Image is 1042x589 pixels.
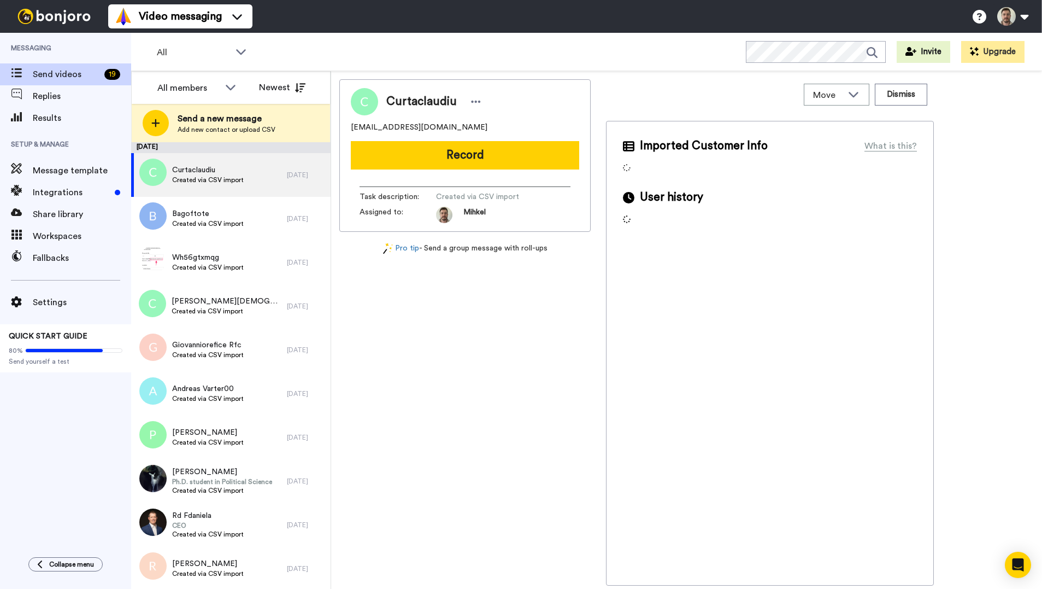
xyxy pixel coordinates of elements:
[33,208,131,221] span: Share library
[172,208,244,219] span: Bagoftote
[139,509,167,536] img: aa3d6eaa-e1eb-4420-89df-0cb0971348df.jpg
[172,176,244,184] span: Created via CSV import
[172,427,244,438] span: [PERSON_NAME]
[172,383,244,394] span: Andreas Varter00
[897,41,950,63] button: Invite
[172,296,281,307] span: [PERSON_NAME][DEMOGRAPHIC_DATA]
[172,477,272,486] span: Ph.D. student in Political Science
[875,84,927,106] button: Dismiss
[351,141,579,170] button: Record
[287,521,325,529] div: [DATE]
[287,346,325,354] div: [DATE]
[287,258,325,267] div: [DATE]
[157,46,230,59] span: All
[172,252,244,263] span: Wh56gtxmqg
[360,191,436,202] span: Task description :
[383,243,419,254] a: Pro tip
[178,125,275,134] span: Add new contact or upload CSV
[139,334,167,361] img: g.png
[172,340,244,351] span: Giovanniorefice Rfc
[33,230,131,243] span: Workspaces
[172,486,272,495] span: Created via CSV import
[172,307,281,316] span: Created via CSV import
[172,219,244,228] span: Created via CSV import
[9,357,122,366] span: Send yourself a test
[139,552,167,580] img: r.png
[178,112,275,125] span: Send a new message
[33,90,131,103] span: Replies
[33,186,110,199] span: Integrations
[139,290,166,317] img: c.png
[172,558,244,569] span: [PERSON_NAME]
[139,421,167,448] img: p.png
[172,569,244,578] span: Created via CSV import
[139,202,167,230] img: b.png
[28,557,103,571] button: Collapse menu
[172,351,244,359] span: Created via CSV import
[13,9,95,24] img: bj-logo-header-white.svg
[33,112,131,125] span: Results
[640,189,703,206] span: User history
[172,510,244,521] span: Rd Fdaniela
[287,214,325,223] div: [DATE]
[157,81,220,95] div: All members
[104,69,120,80] div: 19
[864,139,917,153] div: What is this?
[115,8,132,25] img: vm-color.svg
[172,438,244,447] span: Created via CSV import
[9,346,23,355] span: 80%
[139,246,167,273] img: 25d6ce0c-ef57-4340-a3ed-d508ee7863e6.png
[287,171,325,179] div: [DATE]
[139,465,167,492] img: d43fd08a-14f0-4cbe-83f9-d6384443b41b.jpg
[351,122,487,133] span: [EMAIL_ADDRESS][DOMAIN_NAME]
[172,165,244,176] span: Curtaclaudiu
[287,302,325,311] div: [DATE]
[287,389,325,398] div: [DATE]
[287,477,325,486] div: [DATE]
[813,89,843,102] span: Move
[383,243,393,254] img: magic-wand.svg
[287,433,325,442] div: [DATE]
[640,138,768,154] span: Imported Customer Info
[172,466,272,477] span: [PERSON_NAME]
[436,191,540,202] span: Created via CSV import
[463,207,486,223] span: Mihkel
[33,296,131,309] span: Settings
[139,159,167,186] img: c.png
[1005,552,1031,578] div: Open Intercom Messenger
[961,41,1025,63] button: Upgrade
[139,377,167,405] img: a.png
[360,207,436,223] span: Assigned to:
[351,88,378,115] img: Image of Curtaclaudiu
[9,333,87,340] span: QUICK START GUIDE
[49,560,94,569] span: Collapse menu
[131,142,331,153] div: [DATE]
[287,564,325,573] div: [DATE]
[172,530,244,539] span: Created via CSV import
[436,207,452,223] img: a42ae726-4838-4a58-bae3-06a62d73cb16-1751975589.jpg
[33,164,131,177] span: Message template
[172,263,244,272] span: Created via CSV import
[386,94,457,110] span: Curtaclaudiu
[139,9,222,24] span: Video messaging
[33,252,131,265] span: Fallbacks
[172,521,244,530] span: CEO
[172,394,244,403] span: Created via CSV import
[339,243,591,254] div: - Send a group message with roll-ups
[33,68,100,81] span: Send videos
[251,77,314,98] button: Newest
